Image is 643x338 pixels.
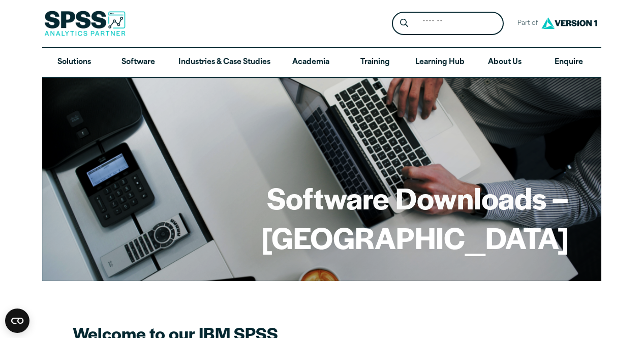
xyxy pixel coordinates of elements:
button: Open CMP widget [5,309,29,333]
button: Search magnifying glass icon [394,14,413,33]
nav: Desktop version of site main menu [42,48,601,77]
a: About Us [473,48,537,77]
a: Software [106,48,170,77]
h1: Software Downloads – [GEOGRAPHIC_DATA] [75,178,569,257]
form: Site Header Search Form [392,12,504,36]
a: Academia [279,48,343,77]
a: Industries & Case Studies [170,48,279,77]
img: Version1 Logo [539,14,600,33]
a: Enquire [537,48,601,77]
span: Part of [512,16,539,31]
a: Training [343,48,407,77]
svg: Search magnifying glass icon [400,19,408,27]
a: Solutions [42,48,106,77]
a: Learning Hub [407,48,473,77]
img: SPSS Analytics Partner [44,11,126,36]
